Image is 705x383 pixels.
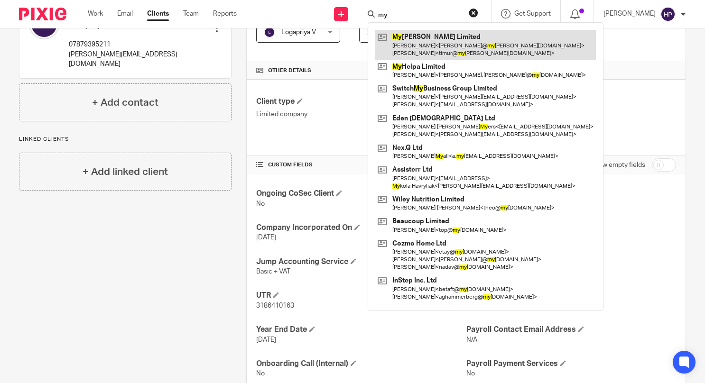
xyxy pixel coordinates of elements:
h4: Payroll Contact Email Address [466,325,676,335]
a: Reports [213,9,237,18]
h4: Ongoing CoSec Client [256,189,466,199]
h4: Onboarding Call (Internal) [256,359,466,369]
input: Search [377,11,463,20]
img: Pixie [19,8,66,20]
h4: Company Incorporated On [256,223,466,233]
span: [DATE] [256,234,276,241]
h4: UTR [256,291,466,301]
span: 3186410163 [256,302,294,309]
span: N/A [466,337,477,343]
h4: Jump Accounting Service [256,257,466,267]
span: Other details [268,67,311,74]
img: svg%3E [264,27,275,38]
span: No [466,370,475,377]
p: [PERSON_NAME][EMAIL_ADDRESS][DOMAIN_NAME] [69,50,197,69]
span: No [256,201,265,207]
p: Limited company [256,109,466,119]
h4: CUSTOM FIELDS [256,161,466,169]
span: [DATE] [256,337,276,343]
label: Show empty fields [591,160,645,170]
span: Basic + VAT [256,268,290,275]
button: Clear [469,8,478,18]
h4: Client type [256,97,466,107]
img: svg%3E [660,7,676,22]
span: Logapriya V [281,29,316,36]
p: Linked clients [19,136,232,143]
a: Email [117,9,133,18]
img: Matt%20Circle.png [367,27,378,38]
p: 07879395211 [69,40,197,49]
h4: + Add contact [92,95,158,110]
a: Clients [147,9,169,18]
span: No [256,370,265,377]
a: Team [183,9,199,18]
h4: + Add linked client [83,164,168,179]
span: Get Support [514,10,551,17]
a: Work [88,9,103,18]
h4: Year End Date [256,325,466,335]
p: [PERSON_NAME] [603,9,656,18]
h4: Payroll Payment Services [466,359,676,369]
